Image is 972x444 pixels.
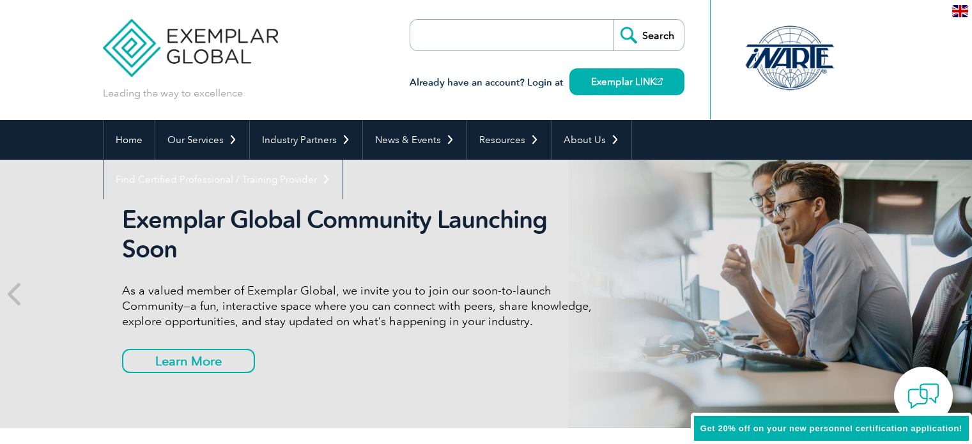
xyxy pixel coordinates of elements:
[613,20,684,50] input: Search
[122,283,601,329] p: As a valued member of Exemplar Global, we invite you to join our soon-to-launch Community—a fun, ...
[155,120,249,160] a: Our Services
[104,160,343,199] a: Find Certified Professional / Training Provider
[122,205,601,264] h2: Exemplar Global Community Launching Soon
[410,75,684,91] h3: Already have an account? Login at
[467,120,551,160] a: Resources
[552,120,631,160] a: About Us
[363,120,467,160] a: News & Events
[122,349,255,373] a: Learn More
[656,78,663,85] img: open_square.png
[952,5,968,17] img: en
[250,120,362,160] a: Industry Partners
[569,68,684,95] a: Exemplar LINK
[700,424,962,433] span: Get 20% off on your new personnel certification application!
[103,86,243,100] p: Leading the way to excellence
[907,380,939,412] img: contact-chat.png
[104,120,155,160] a: Home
